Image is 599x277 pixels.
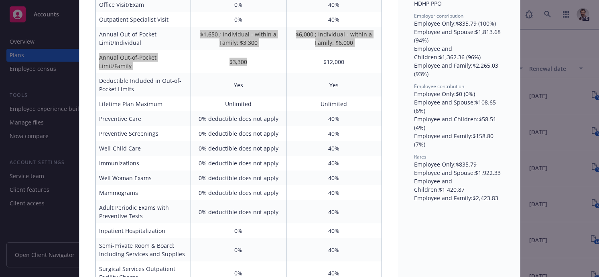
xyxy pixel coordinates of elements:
[191,50,286,73] td: $3,300
[414,90,504,98] div: Employee Only : $0 (0%)
[95,111,191,126] td: Preventive Care
[286,200,382,223] td: 40%
[95,126,191,141] td: Preventive Screenings
[95,171,191,185] td: Well Woman Exams
[414,98,504,115] div: Employee and Spouse : $108.65 (6%)
[286,96,382,111] td: Unlimited
[414,194,504,202] div: Employee and Family : $2,423.83
[95,12,191,27] td: Outpatient Specialist Visit
[286,126,382,141] td: 40%
[95,73,191,96] td: Deductible Included in Out-of-Pocket Limits
[286,238,382,261] td: 40%
[414,132,504,149] div: Employee and Family : $158.80 (7%)
[414,61,504,78] div: Employee and Family : $2,265.03 (93%)
[286,156,382,171] td: 40%
[286,50,382,73] td: $12,000
[191,185,286,200] td: 0% deductible does not apply
[191,223,286,238] td: 0%
[286,223,382,238] td: 40%
[95,238,191,261] td: Semi-Private Room & Board; Including Services and Supplies
[286,27,382,50] td: $6,000 ; Individual - within a Family: $6,000
[414,160,504,169] div: Employee Only : $835.79
[414,12,463,19] span: Employer contribution
[95,96,191,111] td: Lifetime Plan Maximum
[95,27,191,50] td: Annual Out-of-Pocket Limit/Individual
[191,27,286,50] td: $1,650 ; Individual - within a Family: $3,300
[191,96,286,111] td: Unlimited
[414,153,426,160] span: Rates
[414,83,464,90] span: Employee contribution
[95,185,191,200] td: Mammograms
[95,50,191,73] td: Annual Out-of-Pocket Limit/Family
[191,111,286,126] td: 0% deductible does not apply
[191,141,286,156] td: 0% deductible does not apply
[191,238,286,261] td: 0%
[414,115,504,132] div: Employee and Children : $58.51 (4%)
[286,111,382,126] td: 40%
[286,73,382,96] td: Yes
[95,223,191,238] td: Inpatient Hospitalization
[286,185,382,200] td: 40%
[286,12,382,27] td: 40%
[191,126,286,141] td: 0% deductible does not apply
[414,28,504,44] div: Employee and Spouse : $1,813.68 (94%)
[286,171,382,185] td: 40%
[95,156,191,171] td: Immunizations
[191,200,286,223] td: 0% deductible does not apply
[191,156,286,171] td: 0% deductible does not apply
[95,200,191,223] td: Adult Periodic Exams with Preventive Tests
[414,19,504,28] div: Employee Only : $835.79 (100%)
[286,141,382,156] td: 40%
[191,73,286,96] td: Yes
[414,177,504,194] div: Employee and Children : $1,420.87
[414,44,504,61] div: Employee and Children : $1,362.36 (96%)
[191,12,286,27] td: 0%
[414,169,504,177] div: Employee and Spouse : $1,922.33
[191,171,286,185] td: 0% deductible does not apply
[95,141,191,156] td: Well-Child Care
